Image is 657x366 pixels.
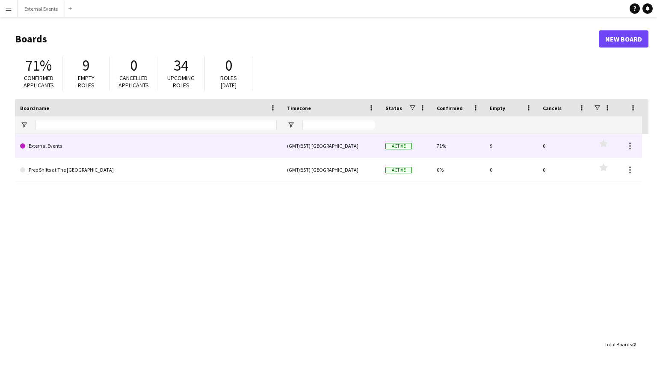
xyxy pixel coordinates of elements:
h1: Boards [15,33,599,45]
a: Prep Shifts at The [GEOGRAPHIC_DATA] [20,158,277,182]
a: New Board [599,30,648,48]
div: (GMT/BST) [GEOGRAPHIC_DATA] [282,158,380,182]
span: Roles [DATE] [220,74,237,89]
div: : [604,336,636,353]
div: 0% [432,158,485,182]
div: 0 [538,134,591,158]
span: Confirmed [437,105,463,111]
span: Status [385,105,402,111]
input: Timezone Filter Input [302,120,375,130]
input: Board name Filter Input [36,120,277,130]
a: External Events [20,134,277,158]
span: Confirmed applicants [24,74,54,89]
button: Open Filter Menu [287,121,295,129]
span: Empty roles [78,74,95,89]
span: Cancels [543,105,562,111]
span: Board name [20,105,49,111]
div: 0 [538,158,591,182]
span: 71% [25,56,52,75]
span: 2 [633,341,636,348]
button: External Events [18,0,65,17]
div: (GMT/BST) [GEOGRAPHIC_DATA] [282,134,380,158]
div: 9 [485,134,538,158]
span: 0 [130,56,137,75]
span: Empty [490,105,505,111]
span: 0 [225,56,232,75]
span: Cancelled applicants [118,74,149,89]
span: Timezone [287,105,311,111]
span: Upcoming roles [167,74,195,89]
div: 71% [432,134,485,158]
button: Open Filter Menu [20,121,28,129]
span: 34 [174,56,188,75]
span: Active [385,167,412,173]
span: Total Boards [604,341,632,348]
span: Active [385,143,412,149]
span: 9 [83,56,90,75]
div: 0 [485,158,538,182]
